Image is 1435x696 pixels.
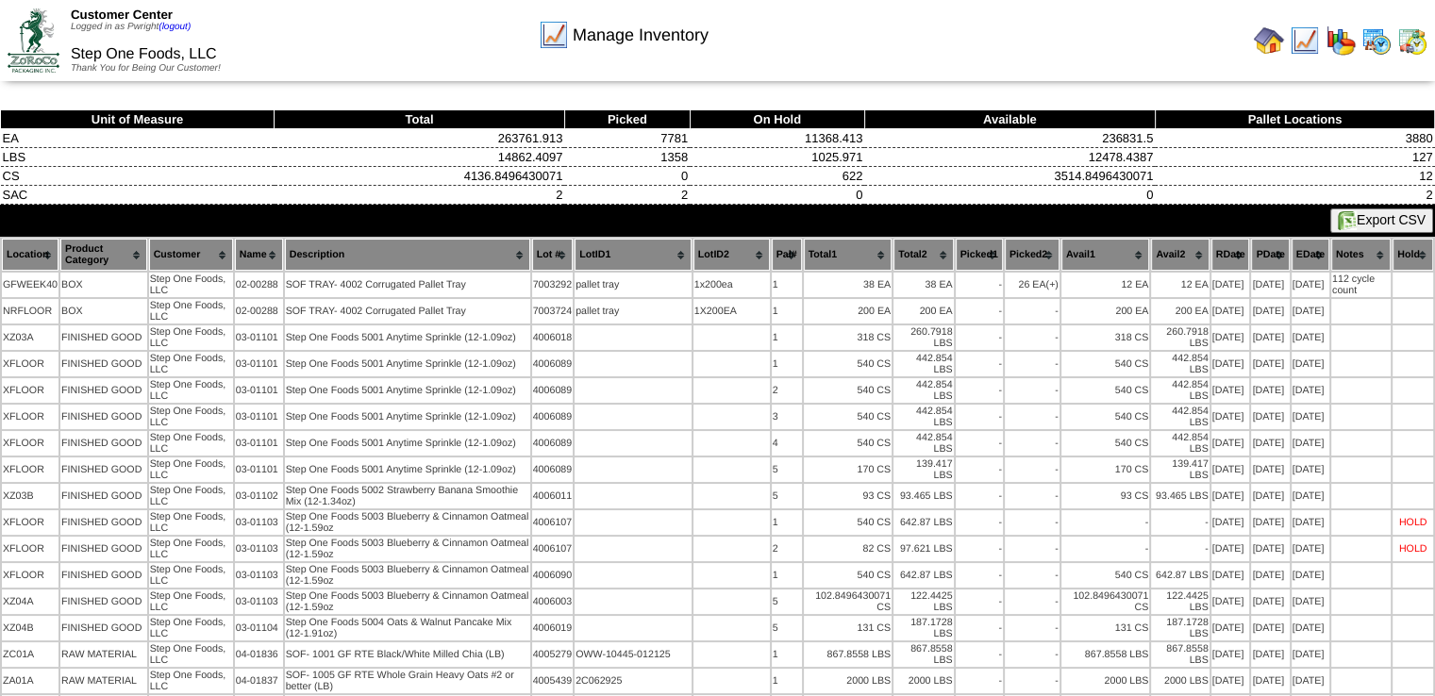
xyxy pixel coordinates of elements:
[1292,616,1329,640] td: [DATE]
[532,405,574,429] td: 4006089
[1292,299,1329,323] td: [DATE]
[1292,405,1329,429] td: [DATE]
[956,325,1003,350] td: -
[235,273,283,297] td: 02-00288
[804,431,893,456] td: 540 CS
[2,457,58,482] td: XFLOOR
[1061,405,1150,429] td: 540 CS
[60,484,147,508] td: FINISHED GOOD
[864,186,1155,205] td: 0
[1211,616,1250,640] td: [DATE]
[159,22,191,32] a: (logout)
[1155,148,1434,167] td: 127
[1151,431,1209,456] td: 442.854 LBS
[149,325,233,350] td: Step One Foods, LLC
[1061,239,1150,271] th: Avail1
[1061,352,1150,376] td: 540 CS
[1251,457,1289,482] td: [DATE]
[149,589,233,614] td: Step One Foods, LLC
[60,273,147,297] td: BOX
[1151,405,1209,429] td: 442.854 LBS
[804,510,893,535] td: 540 CS
[1254,25,1284,56] img: home.gif
[1331,239,1391,271] th: Notes
[893,378,953,403] td: 442.854 LBS
[235,537,283,561] td: 03-01103
[1292,537,1329,561] td: [DATE]
[1211,510,1250,535] td: [DATE]
[893,325,953,350] td: 260.7918 LBS
[1251,589,1289,614] td: [DATE]
[235,352,283,376] td: 03-01101
[893,405,953,429] td: 442.854 LBS
[285,589,530,614] td: Step One Foods 5003 Blueberry & Cinnamon Oatmeal (12-1.59oz
[1211,405,1250,429] td: [DATE]
[893,457,953,482] td: 139.417 LBS
[235,589,283,614] td: 03-01103
[532,378,574,403] td: 4006089
[285,563,530,588] td: Step One Foods 5003 Blueberry & Cinnamon Oatmeal (12-1.59oz
[149,431,233,456] td: Step One Foods, LLC
[1397,25,1427,56] img: calendarinout.gif
[1,129,275,148] td: EA
[285,405,530,429] td: Step One Foods 5001 Anytime Sprinkle (12-1.09oz)
[1292,431,1329,456] td: [DATE]
[693,273,770,297] td: 1x200ea
[60,537,147,561] td: FINISHED GOOD
[1061,325,1150,350] td: 318 CS
[1251,537,1289,561] td: [DATE]
[1251,352,1289,376] td: [DATE]
[235,378,283,403] td: 03-01101
[1211,273,1250,297] td: [DATE]
[1292,510,1329,535] td: [DATE]
[1292,273,1329,297] td: [DATE]
[235,325,283,350] td: 03-01101
[1211,589,1250,614] td: [DATE]
[772,616,802,640] td: 5
[149,457,233,482] td: Step One Foods, LLC
[956,616,1003,640] td: -
[893,616,953,640] td: 187.1728 LBS
[1393,239,1433,271] th: Hold
[149,484,233,508] td: Step One Foods, LLC
[2,273,58,297] td: GFWEEK40
[564,148,690,167] td: 1358
[893,484,953,508] td: 93.465 LBS
[285,299,530,323] td: SOF TRAY- 4002 Corrugated Pallet Tray
[1005,431,1060,456] td: -
[60,642,147,667] td: RAW MATERIAL
[956,299,1003,323] td: -
[804,352,893,376] td: 540 CS
[1399,517,1427,528] div: HOLD
[1005,510,1060,535] td: -
[149,405,233,429] td: Step One Foods, LLC
[60,616,147,640] td: FINISHED GOOD
[532,563,574,588] td: 4006090
[893,431,953,456] td: 442.854 LBS
[956,405,1003,429] td: -
[1211,378,1250,403] td: [DATE]
[1061,378,1150,403] td: 540 CS
[772,325,802,350] td: 1
[1211,431,1250,456] td: [DATE]
[285,510,530,535] td: Step One Foods 5003 Blueberry & Cinnamon Oatmeal (12-1.59oz
[1151,299,1209,323] td: 200 EA
[1061,589,1150,614] td: 102.8496430071 CS
[235,616,283,640] td: 03-01104
[893,589,953,614] td: 122.4425 LBS
[893,352,953,376] td: 442.854 LBS
[956,378,1003,403] td: -
[60,563,147,588] td: FINISHED GOOD
[60,299,147,323] td: BOX
[864,129,1155,148] td: 236831.5
[893,299,953,323] td: 200 EA
[690,186,864,205] td: 0
[285,537,530,561] td: Step One Foods 5003 Blueberry & Cinnamon Oatmeal (12-1.59oz
[1338,211,1357,230] img: excel.gif
[772,537,802,561] td: 2
[2,537,58,561] td: XFLOOR
[285,616,530,640] td: Step One Foods 5004 Oats & Walnut Pancake Mix (12-1.91oz)
[235,239,283,271] th: Name
[804,273,893,297] td: 38 EA
[2,378,58,403] td: XFLOOR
